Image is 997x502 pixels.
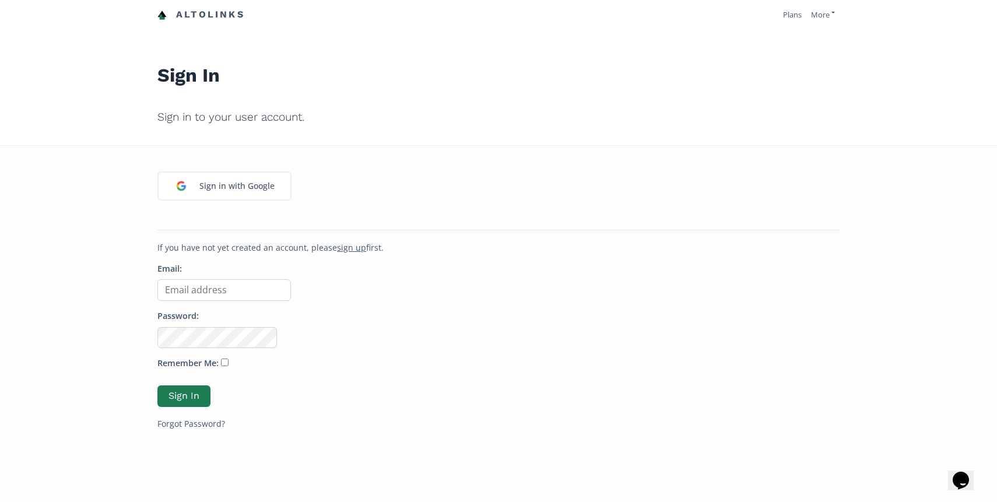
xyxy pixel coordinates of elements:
[157,357,219,370] label: Remember Me:
[157,38,840,93] h1: Sign In
[157,103,840,132] h2: Sign in to your user account.
[783,9,802,20] a: Plans
[157,171,292,201] a: Sign in with Google
[157,242,840,254] p: If you have not yet created an account, please first.
[948,455,985,490] iframe: chat widget
[157,418,225,429] a: Forgot Password?
[157,5,245,24] a: Altolinks
[157,279,291,301] input: Email address
[169,174,194,198] img: google_login_logo_184.png
[157,263,182,275] label: Email:
[157,10,167,20] img: favicon-32x32.png
[811,9,835,20] a: More
[337,242,366,253] a: sign up
[194,174,280,198] div: Sign in with Google
[157,310,199,322] label: Password:
[157,385,210,407] button: Sign In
